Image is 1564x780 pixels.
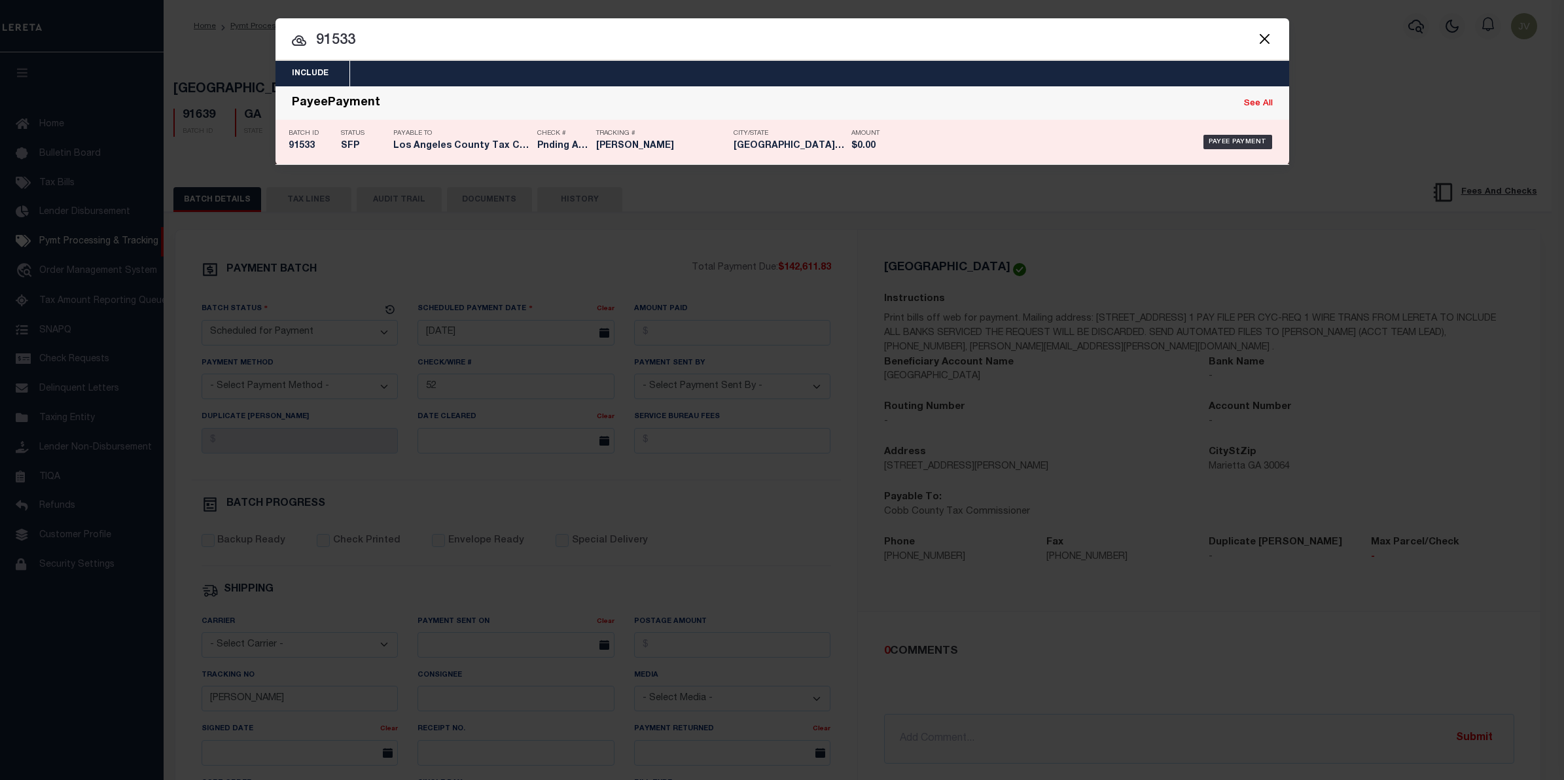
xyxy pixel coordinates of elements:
[289,130,334,137] p: Batch ID
[275,29,1289,52] input: Start typing...
[275,61,345,86] button: Include
[851,141,910,152] h5: $0.00
[734,141,845,152] h5: Los Angeles CA
[1256,30,1273,47] button: Close
[1244,99,1273,108] a: See All
[734,130,845,137] p: City/State
[292,96,380,111] div: PayeePayment
[289,141,334,152] h5: 91533
[851,130,910,137] p: Amount
[341,141,387,152] h5: SFP
[596,130,727,137] p: Tracking #
[393,130,531,137] p: Payable To
[537,141,590,152] h5: Pnding Additional funds
[341,130,387,137] p: Status
[596,141,727,152] h5: Matt
[1203,135,1272,149] div: Payee Payment
[393,141,531,152] h5: Los Angeles County Tax Collector
[537,130,590,137] p: Check #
